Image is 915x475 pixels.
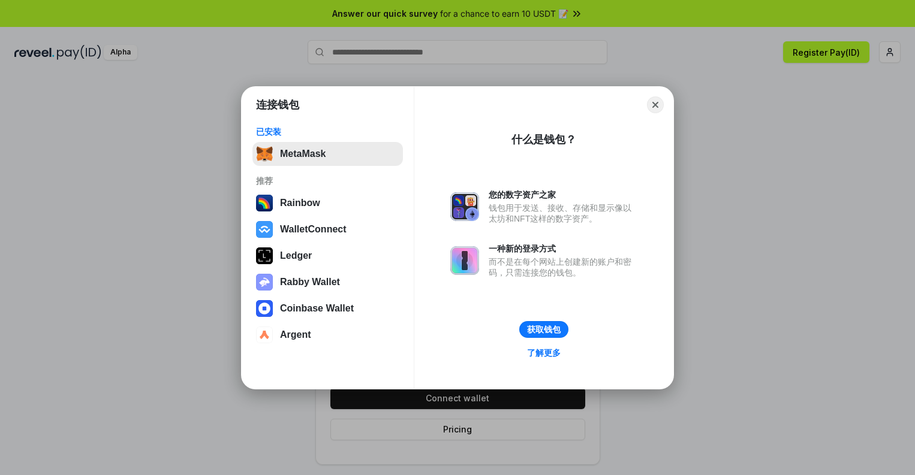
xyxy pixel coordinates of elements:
button: 获取钱包 [519,321,568,338]
div: 而不是在每个网站上创建新的账户和密码，只需连接您的钱包。 [489,256,637,278]
img: svg+xml,%3Csvg%20width%3D%2228%22%20height%3D%2228%22%20viewBox%3D%220%200%2028%2028%22%20fill%3D... [256,326,273,343]
img: svg+xml,%3Csvg%20xmlns%3D%22http%3A%2F%2Fwww.w3.org%2F2000%2Fsvg%22%20fill%3D%22none%22%20viewBox... [450,192,479,221]
a: 了解更多 [520,345,568,361]
div: Coinbase Wallet [280,303,354,314]
img: svg+xml,%3Csvg%20xmlns%3D%22http%3A%2F%2Fwww.w3.org%2F2000%2Fsvg%22%20fill%3D%22none%22%20viewBox... [256,274,273,291]
img: svg+xml,%3Csvg%20xmlns%3D%22http%3A%2F%2Fwww.w3.org%2F2000%2Fsvg%22%20fill%3D%22none%22%20viewBox... [450,246,479,275]
div: 推荐 [256,176,399,186]
div: 已安装 [256,126,399,137]
button: Coinbase Wallet [252,297,403,320]
div: WalletConnect [280,224,347,235]
button: Rainbow [252,191,403,215]
img: svg+xml,%3Csvg%20xmlns%3D%22http%3A%2F%2Fwww.w3.org%2F2000%2Fsvg%22%20width%3D%2228%22%20height%3... [256,247,273,264]
button: MetaMask [252,142,403,166]
div: 一种新的登录方式 [489,243,637,254]
div: 您的数字资产之家 [489,189,637,200]
img: svg+xml,%3Csvg%20width%3D%2228%22%20height%3D%2228%22%20viewBox%3D%220%200%2028%2028%22%20fill%3D... [256,221,273,238]
div: Rabby Wallet [280,277,340,288]
button: Close [647,96,664,113]
button: Rabby Wallet [252,270,403,294]
img: svg+xml,%3Csvg%20width%3D%2228%22%20height%3D%2228%22%20viewBox%3D%220%200%2028%2028%22%20fill%3D... [256,300,273,317]
h1: 连接钱包 [256,98,299,112]
img: svg+xml,%3Csvg%20width%3D%22120%22%20height%3D%22120%22%20viewBox%3D%220%200%20120%20120%22%20fil... [256,195,273,211]
button: Ledger [252,244,403,268]
div: 了解更多 [527,347,561,358]
div: 什么是钱包？ [511,132,576,147]
div: Rainbow [280,198,320,208]
img: svg+xml,%3Csvg%20fill%3D%22none%22%20height%3D%2233%22%20viewBox%3D%220%200%2035%2033%22%20width%... [256,146,273,162]
button: WalletConnect [252,217,403,241]
div: MetaMask [280,149,326,159]
button: Argent [252,323,403,347]
div: 钱包用于发送、接收、存储和显示像以太坊和NFT这样的数字资产。 [489,202,637,224]
div: Argent [280,329,311,340]
div: 获取钱包 [527,324,561,335]
div: Ledger [280,250,312,261]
